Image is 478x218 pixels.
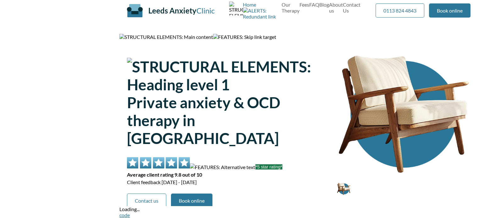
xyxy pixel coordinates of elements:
[243,8,282,19] img: ALERTS: Redundant link
[255,164,283,170] span: *5 star rating*
[119,34,213,40] img: STRUCTURAL ELEMENTS: Main content
[171,194,212,208] a: Book online
[376,3,424,18] a: 0113 824 4843
[337,182,351,196] img: FEATURES: Null or empty alternative text
[119,206,478,218] div: Code panel
[243,2,282,19] a: Home
[309,2,319,19] a: FAQ
[127,171,314,178] span: Average client rating 9.8 out of 10
[282,2,299,19] a: Our Therapy
[343,2,360,19] a: Contact Us
[148,6,196,15] span: Leeds Anxiety
[148,6,215,15] a: Leeds AnxietyClinic
[119,212,130,218] a: code
[429,3,470,18] a: Book online
[127,58,314,147] h1: Private anxiety & OCD therapy in [GEOGRAPHIC_DATA]
[329,2,343,19] a: About us
[127,58,314,93] img: STRUCTURAL ELEMENTS: Heading level 1
[127,194,166,208] a: Contact us
[119,206,359,212] div: Loading...
[127,157,190,168] img: 5 star rating
[299,2,309,19] a: Fees
[319,2,329,19] a: Blog
[229,2,243,15] img: STRUCTURAL ELEMENTS: Navigation
[127,157,314,186] div: Client feedback [DATE] - [DATE]
[213,34,276,40] img: FEATURES: Skip link target
[190,163,255,171] img: FEATURES: Alternative text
